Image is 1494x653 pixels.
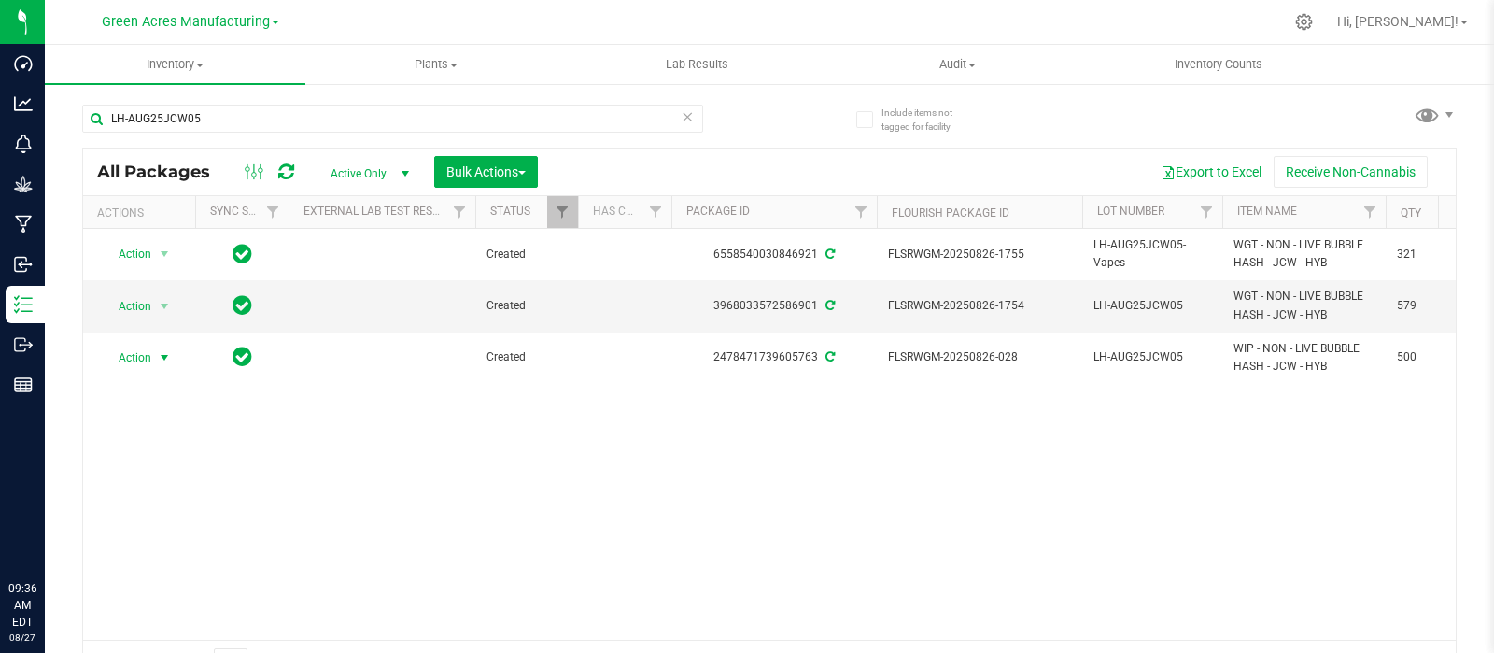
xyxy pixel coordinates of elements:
span: WGT - NON - LIVE BUBBLE HASH - JCW - HYB [1233,288,1374,323]
inline-svg: Analytics [14,94,33,113]
inline-svg: Reports [14,376,33,394]
span: Include items not tagged for facility [881,106,975,134]
span: Sync from Compliance System [823,248,835,261]
span: Clear [681,105,694,129]
a: Item Name [1237,205,1297,218]
inline-svg: Dashboard [14,54,33,73]
div: Actions [97,206,188,220]
a: External Lab Test Result [303,205,450,218]
span: In Sync [233,292,252,319]
span: Hi, [PERSON_NAME]! [1337,14,1459,29]
button: Bulk Actions [434,156,538,188]
a: Sync Status [210,205,282,218]
span: select [153,241,176,267]
span: Sync from Compliance System [823,299,835,312]
inline-svg: Inventory [14,295,33,314]
span: Sync from Compliance System [823,350,835,363]
th: Has COA [578,196,671,229]
div: 6558540030846921 [669,246,880,263]
div: 3968033572586901 [669,297,880,315]
span: LH-AUG25JCW05-Vapes [1093,236,1211,272]
input: Search Package ID, Item Name, SKU, Lot or Part Number... [82,105,703,133]
span: WIP - NON - LIVE BUBBLE HASH - JCW - HYB [1233,340,1374,376]
span: 579 [1397,297,1468,315]
inline-svg: Outbound [14,335,33,354]
iframe: Resource center [19,504,75,560]
span: Action [102,293,152,319]
a: Lot Number [1097,205,1164,218]
a: Audit [827,45,1088,84]
span: Created [486,297,567,315]
span: select [153,345,176,371]
span: Audit [828,56,1087,73]
span: In Sync [233,241,252,267]
span: LH-AUG25JCW05 [1093,348,1211,366]
span: FLSRWGM-20250826-1754 [888,297,1071,315]
p: 08/27 [8,631,36,645]
a: Plants [305,45,566,84]
span: Action [102,241,152,267]
a: Filter [846,196,877,228]
button: Export to Excel [1149,156,1274,188]
span: Action [102,345,152,371]
span: 321 [1397,246,1468,263]
span: Created [486,246,567,263]
a: Status [490,205,530,218]
a: Lab Results [567,45,827,84]
a: Filter [1191,196,1222,228]
span: Lab Results [641,56,754,73]
a: Filter [1355,196,1386,228]
inline-svg: Manufacturing [14,215,33,234]
a: Inventory Counts [1088,45,1348,84]
a: Filter [444,196,475,228]
span: Bulk Actions [446,164,526,179]
inline-svg: Monitoring [14,135,33,153]
span: FLSRWGM-20250826-028 [888,348,1071,366]
span: Inventory Counts [1149,56,1288,73]
a: Inventory [45,45,305,84]
span: select [153,293,176,319]
iframe: Resource center unread badge [55,501,78,523]
inline-svg: Inbound [14,255,33,274]
a: Package ID [686,205,750,218]
p: 09:36 AM EDT [8,580,36,631]
span: WGT - NON - LIVE BUBBLE HASH - JCW - HYB [1233,236,1374,272]
span: In Sync [233,344,252,370]
div: Manage settings [1292,13,1316,31]
span: All Packages [97,162,229,182]
span: LH-AUG25JCW05 [1093,297,1211,315]
a: Filter [258,196,289,228]
a: Qty [1401,206,1421,220]
span: Plants [306,56,565,73]
inline-svg: Grow [14,175,33,193]
span: Inventory [45,56,305,73]
a: Filter [547,196,578,228]
span: FLSRWGM-20250826-1755 [888,246,1071,263]
span: Green Acres Manufacturing [102,14,270,30]
span: Created [486,348,567,366]
a: Filter [641,196,671,228]
div: 2478471739605763 [669,348,880,366]
span: 500 [1397,348,1468,366]
button: Receive Non-Cannabis [1274,156,1428,188]
a: Flourish Package ID [892,206,1009,220]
